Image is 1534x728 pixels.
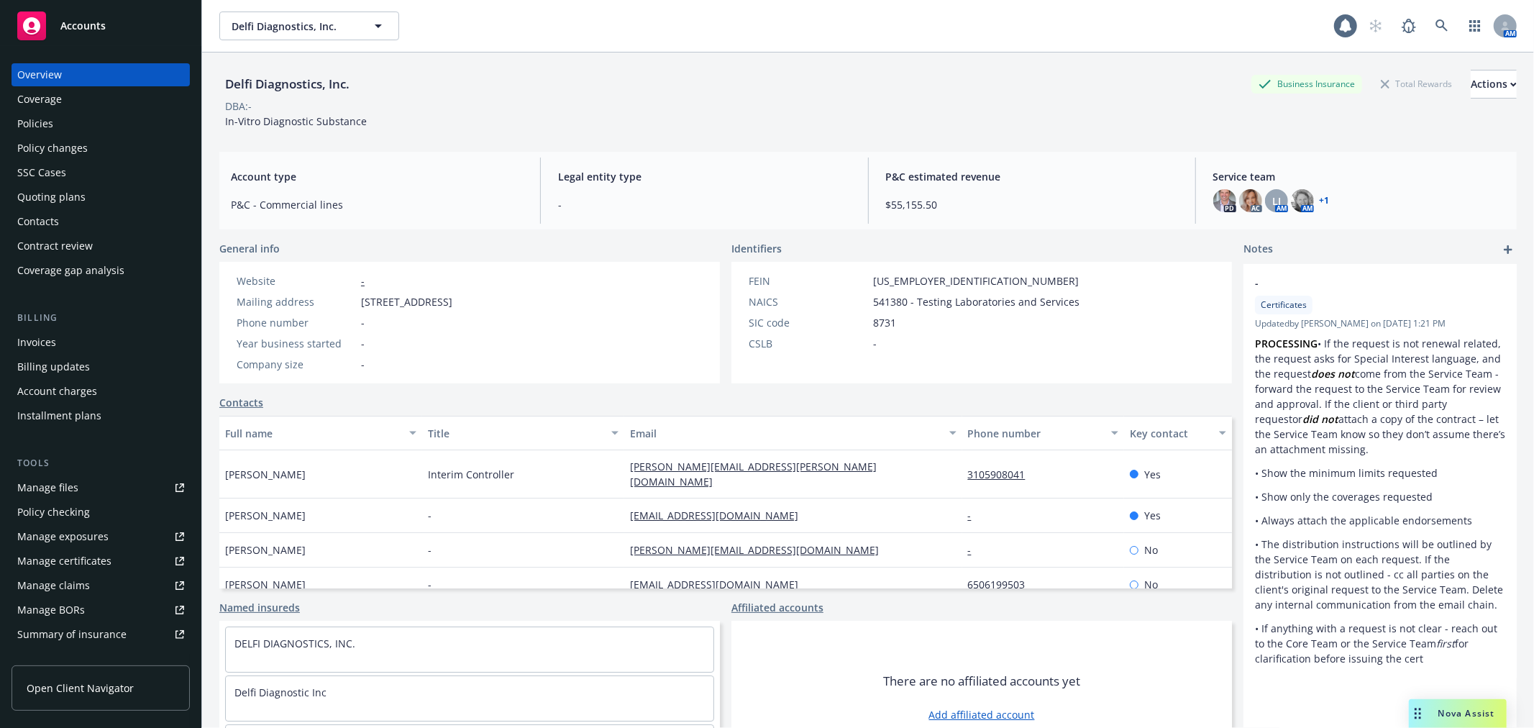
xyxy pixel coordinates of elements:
span: There are no affiliated accounts yet [883,673,1080,690]
span: Accounts [60,20,106,32]
span: $55,155.50 [886,197,1178,212]
a: Add affiliated account [929,707,1035,722]
span: - [361,336,365,351]
div: SIC code [749,315,867,330]
span: - [428,577,432,592]
div: FEIN [749,273,867,288]
a: Account charges [12,380,190,403]
span: Yes [1144,508,1161,523]
a: - [968,509,983,522]
a: - [968,543,983,557]
a: +1 [1320,196,1330,205]
a: Overview [12,63,190,86]
a: Coverage [12,88,190,111]
a: Installment plans [12,404,190,427]
span: - [558,197,850,212]
div: Manage BORs [17,599,85,622]
a: [EMAIL_ADDRESS][DOMAIN_NAME] [630,509,810,522]
span: [PERSON_NAME] [225,577,306,592]
div: Key contact [1130,426,1210,441]
span: LI [1272,194,1281,209]
div: Billing updates [17,355,90,378]
p: • Always attach the applicable endorsements [1255,513,1505,528]
div: Delfi Diagnostics, Inc. [219,75,355,94]
span: Service team [1213,169,1505,184]
em: first [1436,637,1455,650]
span: In-Vitro Diagnostic Substance [225,114,367,128]
span: [STREET_ADDRESS] [361,294,452,309]
div: Overview [17,63,62,86]
p: • Show the minimum limits requested [1255,465,1505,481]
a: Manage files [12,476,190,499]
img: photo [1239,189,1262,212]
a: [PERSON_NAME][EMAIL_ADDRESS][PERSON_NAME][DOMAIN_NAME] [630,460,877,488]
a: [EMAIL_ADDRESS][DOMAIN_NAME] [630,578,810,591]
a: Policy changes [12,137,190,160]
div: Summary of insurance [17,623,127,646]
div: Drag to move [1409,699,1427,728]
a: Delfi Diagnostic Inc [234,686,327,699]
div: Company size [237,357,355,372]
div: Coverage gap analysis [17,259,124,282]
div: Billing [12,311,190,325]
div: NAICS [749,294,867,309]
div: Tools [12,456,190,470]
a: Coverage gap analysis [12,259,190,282]
span: 8731 [873,315,896,330]
a: 3105908041 [968,468,1037,481]
button: Email [624,416,962,450]
a: SSC Cases [12,161,190,184]
span: Interim Controller [428,467,514,482]
a: Invoices [12,331,190,354]
p: • If the request is not renewal related, the request asks for Special Interest language, and the ... [1255,336,1505,457]
div: Contract review [17,235,93,258]
div: Contacts [17,210,59,233]
a: Switch app [1461,12,1489,40]
p: • Show only the coverages requested [1255,489,1505,504]
em: does not [1311,367,1355,381]
div: Title [428,426,603,441]
span: No [1144,542,1158,558]
div: Year business started [237,336,355,351]
a: [PERSON_NAME][EMAIL_ADDRESS][DOMAIN_NAME] [630,543,890,557]
p: • The distribution instructions will be outlined by the Service Team on each request. If the dist... [1255,537,1505,612]
a: Manage claims [12,574,190,597]
a: Manage BORs [12,599,190,622]
span: P&C estimated revenue [886,169,1178,184]
span: Open Client Navigator [27,681,134,696]
a: Contacts [219,395,263,410]
a: - [361,274,365,288]
span: Nova Assist [1438,707,1495,719]
a: DELFI DIAGNOSTICS, INC. [234,637,355,650]
div: Phone number [237,315,355,330]
button: Actions [1471,70,1517,99]
div: Manage exposures [17,525,109,548]
div: SSC Cases [17,161,66,184]
div: Manage files [17,476,78,499]
span: Notes [1243,241,1273,258]
div: Business Insurance [1251,75,1362,93]
strong: PROCESSING [1255,337,1318,350]
div: Manage certificates [17,550,111,573]
a: 6506199503 [968,578,1037,591]
span: - [428,508,432,523]
span: - [428,542,432,558]
a: Policies [12,112,190,135]
span: Yes [1144,467,1161,482]
button: Key contact [1124,416,1232,450]
img: photo [1291,189,1314,212]
img: photo [1213,189,1236,212]
span: - [361,315,365,330]
div: Installment plans [17,404,101,427]
button: Title [422,416,625,450]
div: -CertificatesUpdatedby [PERSON_NAME] on [DATE] 1:21 PMPROCESSING• If the request is not renewal r... [1243,264,1517,678]
a: Manage certificates [12,550,190,573]
div: Full name [225,426,401,441]
button: Full name [219,416,422,450]
a: Accounts [12,6,190,46]
div: Mailing address [237,294,355,309]
span: Legal entity type [558,169,850,184]
a: Start snowing [1361,12,1390,40]
a: Report a Bug [1394,12,1423,40]
a: Manage exposures [12,525,190,548]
